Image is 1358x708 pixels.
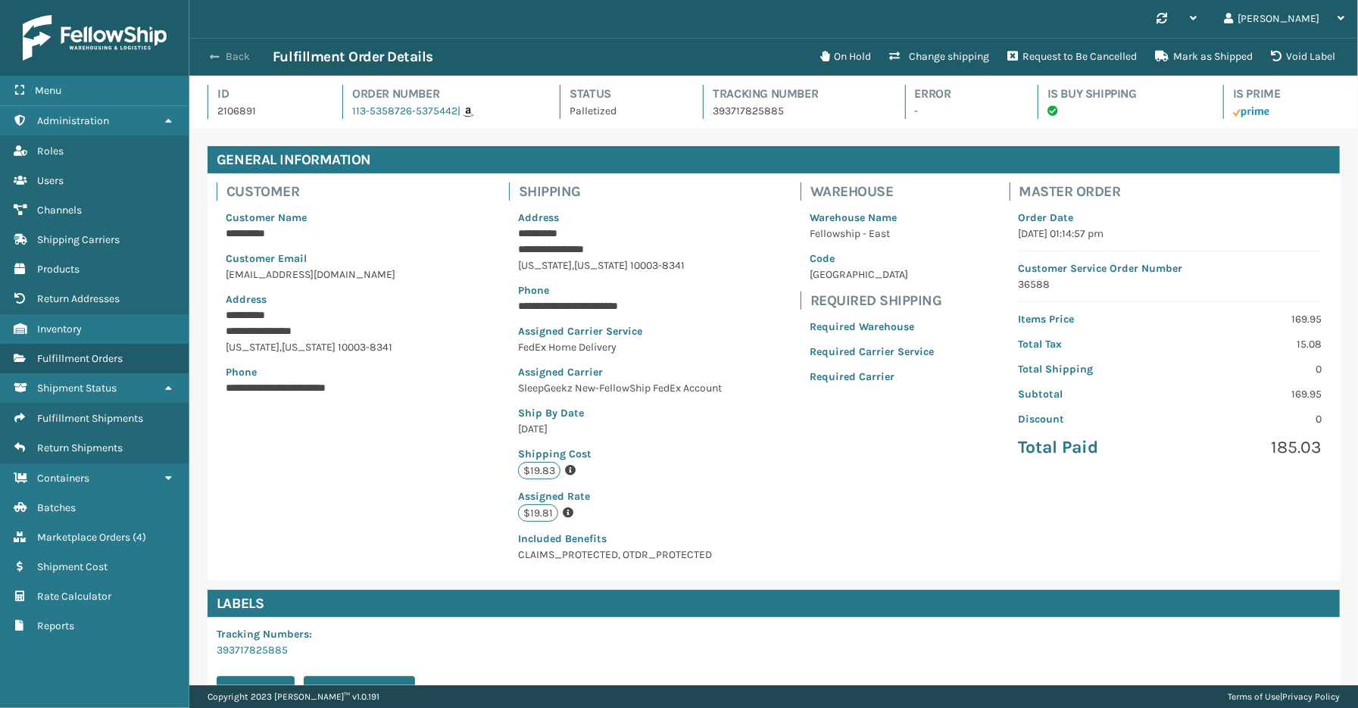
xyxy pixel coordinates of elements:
button: Change shipping [880,42,998,72]
p: Phone [226,364,433,380]
h3: Fulfillment Order Details [273,48,433,66]
p: Palletized [570,103,676,119]
p: Subtotal [1019,386,1161,402]
a: Terms of Use [1228,691,1280,702]
p: Required Carrier Service [810,344,934,360]
p: Assigned Rate [518,488,725,504]
span: Batches [37,501,76,514]
span: Shipping Carriers [37,233,120,246]
h4: Shipping [519,182,734,201]
p: 0 [1179,411,1322,427]
a: Privacy Policy [1282,691,1340,702]
p: Required Carrier [810,369,934,385]
p: Assigned Carrier Service [518,323,725,339]
span: Inventory [37,323,82,335]
span: , [572,259,574,272]
i: Request to Be Cancelled [1007,51,1018,61]
h4: Master Order [1019,182,1331,201]
p: [DATE] 01:14:57 pm [1019,226,1322,242]
span: Reports [37,619,74,632]
img: logo [23,15,167,61]
i: On Hold [820,51,829,61]
span: Administration [37,114,109,127]
button: On Hold [811,42,880,72]
h4: Is Prime [1233,85,1340,103]
h4: Warehouse [810,182,943,201]
p: SleepGeekz New-FellowShip FedEx Account [518,380,725,396]
p: Total Tax [1019,336,1161,352]
span: 10003-8341 [630,259,685,272]
span: Containers [37,472,89,485]
a: | [457,104,473,117]
h4: Status [570,85,676,103]
p: Fellowship - East [810,226,934,242]
p: Phone [518,282,725,298]
span: 10003-8341 [338,341,392,354]
a: 393717825885 [217,644,288,657]
h4: Order Number [352,85,532,103]
p: 393717825885 [713,103,877,119]
span: Shipment Cost [37,560,108,573]
p: FedEx Home Delivery [518,339,725,355]
p: Shipping Cost [518,446,725,462]
i: Change shipping [889,51,900,61]
p: Discount [1019,411,1161,427]
h4: Id [217,85,315,103]
h4: Required Shipping [810,292,943,310]
span: Rate Calculator [37,590,111,603]
span: Tracking Numbers : [217,628,312,641]
p: Copyright 2023 [PERSON_NAME]™ v 1.0.191 [208,685,379,708]
i: VOIDLABEL [1271,51,1282,61]
p: [EMAIL_ADDRESS][DOMAIN_NAME] [226,267,433,282]
p: Warehouse Name [810,210,934,226]
span: Roles [37,145,64,158]
p: Code [810,251,934,267]
span: Channels [37,204,82,217]
span: Shipment Status [37,382,117,395]
span: [US_STATE] [226,341,279,354]
h4: General Information [208,146,1340,173]
span: Address [518,211,559,224]
p: [DATE] [518,421,725,437]
p: 0 [1179,361,1322,377]
button: Back [203,50,273,64]
p: 185.03 [1179,436,1322,459]
p: $19.83 [518,462,560,479]
span: Address [226,293,267,306]
p: Assigned Carrier [518,364,725,380]
p: [GEOGRAPHIC_DATA] [810,267,934,282]
span: Fulfillment Shipments [37,412,143,425]
h4: Labels [208,590,1340,617]
p: 36588 [1019,276,1322,292]
span: [US_STATE] [282,341,336,354]
h4: Is Buy Shipping [1047,85,1196,103]
button: Void Label [1262,42,1344,72]
p: Ship By Date [518,405,725,421]
p: Total Shipping [1019,361,1161,377]
button: Print Label [217,676,295,703]
p: Order Date [1019,210,1322,226]
p: Included Benefits [518,531,725,547]
span: Return Addresses [37,292,120,305]
p: Customer Service Order Number [1019,260,1322,276]
h4: Tracking Number [713,85,877,103]
p: 169.95 [1179,386,1322,402]
button: Print Packing Slip [304,676,415,703]
p: Items Price [1019,311,1161,327]
p: Customer Name [226,210,433,226]
span: Return Shipments [37,441,123,454]
span: Fulfillment Orders [37,352,123,365]
span: [US_STATE] [574,259,628,272]
p: - [915,103,1010,119]
p: 2106891 [217,103,315,119]
span: [US_STATE] [518,259,572,272]
p: 169.95 [1179,311,1322,327]
h4: Error [915,85,1010,103]
span: | [457,104,460,117]
p: Total Paid [1019,436,1161,459]
div: | [1228,685,1340,708]
i: Mark as Shipped [1155,51,1169,61]
p: $19.81 [518,504,558,522]
span: ( 4 ) [133,531,146,544]
p: Required Warehouse [810,319,934,335]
